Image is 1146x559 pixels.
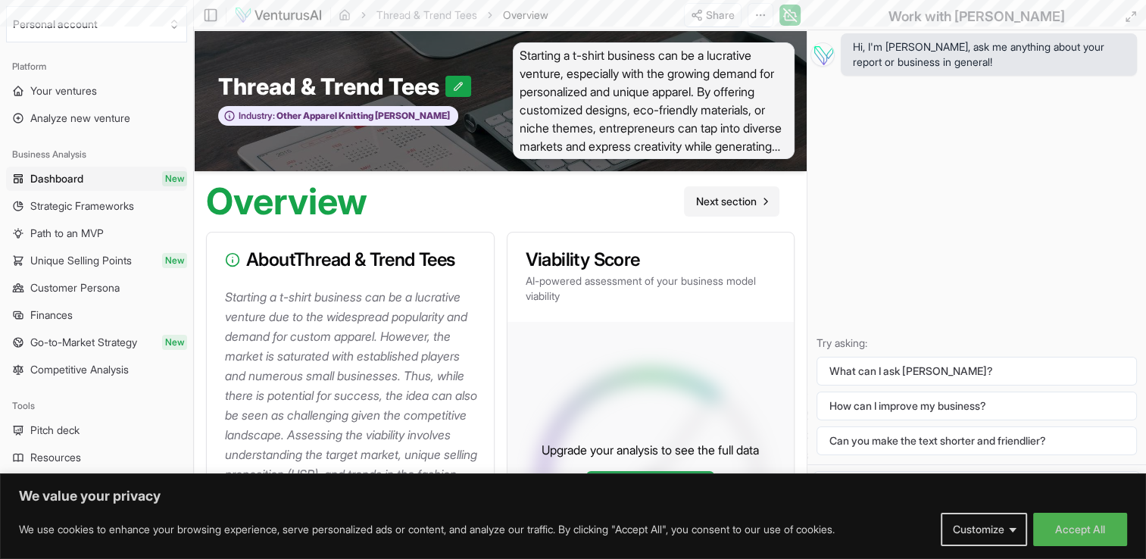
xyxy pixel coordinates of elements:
a: Resources [6,445,187,470]
button: Can you make the text shorter and friendlier? [817,426,1137,455]
a: Strategic Frameworks [6,194,187,218]
div: Business Analysis [6,142,187,167]
p: Upgrade your analysis to see the full data [542,441,759,459]
span: Finances [30,308,73,323]
span: New [162,253,187,268]
button: What can I ask [PERSON_NAME]? [817,357,1137,386]
p: Try asking: [817,336,1137,351]
span: Resources [30,450,81,465]
div: Tools [6,394,187,418]
div: Platform [6,55,187,79]
button: Customize [941,513,1027,546]
span: Competitive Analysis [30,362,129,377]
a: Customer Persona [6,276,187,300]
h3: Viability Score [526,251,776,269]
a: Unique Selling PointsNew [6,248,187,273]
a: Finances [6,303,187,327]
p: AI-powered assessment of your business model viability [526,273,776,304]
a: Go-to-Market StrategyNew [6,330,187,354]
button: Industry:Other Apparel Knitting [PERSON_NAME] [218,106,458,126]
a: DashboardNew [6,167,187,191]
span: Hi, I'm [PERSON_NAME], ask me anything about your report or business in general! [853,39,1125,70]
button: How can I improve my business? [817,392,1137,420]
span: Your ventures [30,83,97,98]
span: Unique Selling Points [30,253,132,268]
a: Convert to Advanced [586,471,714,501]
span: New [162,171,187,186]
span: Customer Persona [30,280,120,295]
span: Dashboard [30,171,83,186]
span: Thread & Trend Tees [218,73,445,100]
button: Accept All [1033,513,1127,546]
a: Analyze new venture [6,106,187,130]
span: Path to an MVP [30,226,104,241]
a: Path to an MVP [6,221,187,245]
img: Vera [810,42,835,67]
span: Industry: [239,110,275,122]
p: We use cookies to enhance your browsing experience, serve personalized ads or content, and analyz... [19,520,835,539]
span: Analyze new venture [30,111,130,126]
span: Go-to-Market Strategy [30,335,137,350]
span: Starting a t-shirt business can be a lucrative venture, especially with the growing demand for pe... [513,42,795,159]
p: We value your privacy [19,487,1127,505]
span: Other Apparel Knitting [PERSON_NAME] [275,110,450,122]
span: New [162,335,187,350]
h3: About Thread & Trend Tees [225,251,476,269]
nav: pagination [684,186,779,217]
span: Pitch deck [30,423,80,438]
a: Go to next page [684,186,779,217]
span: Strategic Frameworks [30,198,134,214]
span: Next section [696,194,757,209]
a: Your ventures [6,79,187,103]
a: Pitch deck [6,418,187,442]
a: Competitive Analysis [6,358,187,382]
h1: Overview [206,183,367,220]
